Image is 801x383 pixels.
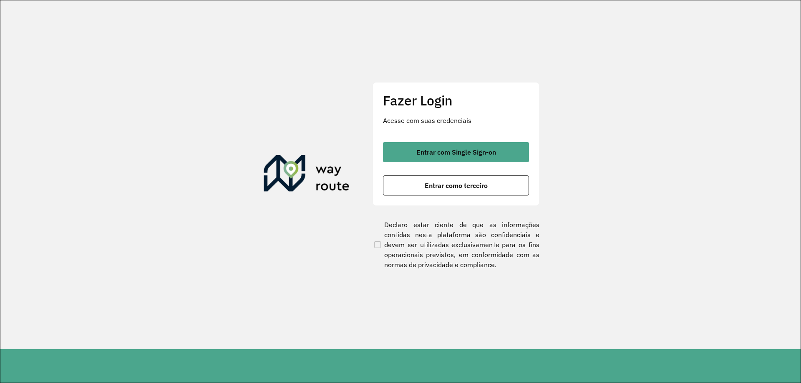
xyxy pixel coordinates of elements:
span: Entrar com Single Sign-on [416,149,496,155]
h2: Fazer Login [383,93,529,108]
img: Roteirizador AmbevTech [264,155,350,195]
span: Entrar como terceiro [425,182,488,189]
label: Declaro estar ciente de que as informações contidas nesta plataforma são confidenciais e devem se... [373,220,539,270]
p: Acesse com suas credenciais [383,115,529,125]
button: button [383,175,529,195]
button: button [383,142,529,162]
